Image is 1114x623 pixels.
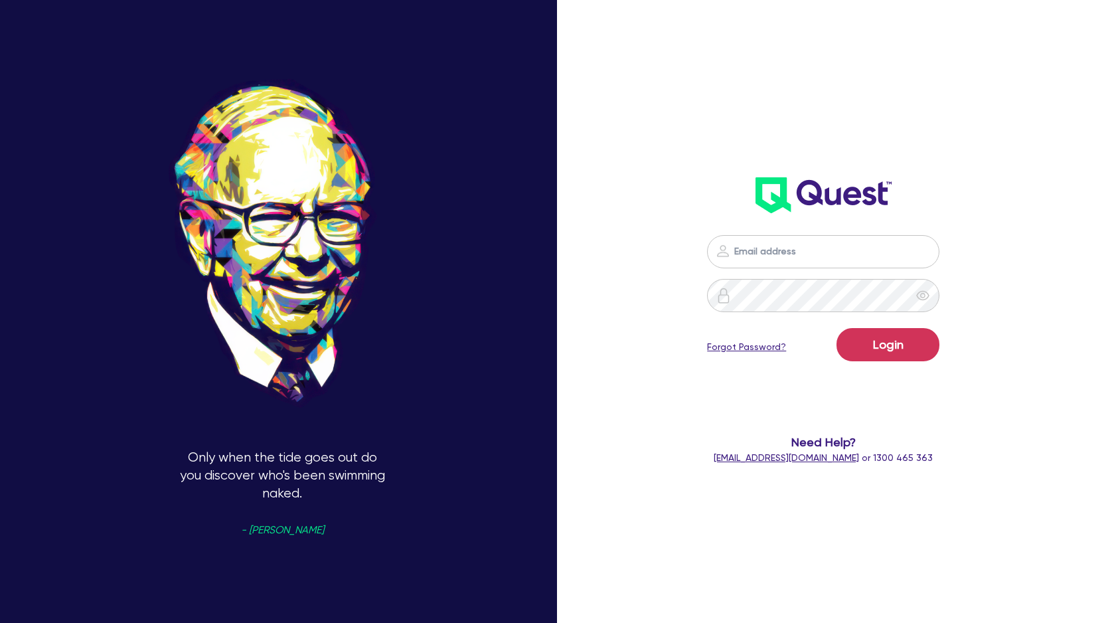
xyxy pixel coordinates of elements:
a: [EMAIL_ADDRESS][DOMAIN_NAME] [714,452,859,463]
a: Forgot Password? [707,340,786,354]
span: Need Help? [676,433,970,451]
span: - [PERSON_NAME] [241,525,324,535]
span: eye [916,289,929,302]
button: Login [836,328,939,361]
img: icon-password [715,243,731,259]
span: or 1300 465 363 [714,452,933,463]
img: wH2k97JdezQIQAAAABJRU5ErkJggg== [756,177,892,213]
img: icon-password [716,288,732,304]
input: Email address [707,235,939,268]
